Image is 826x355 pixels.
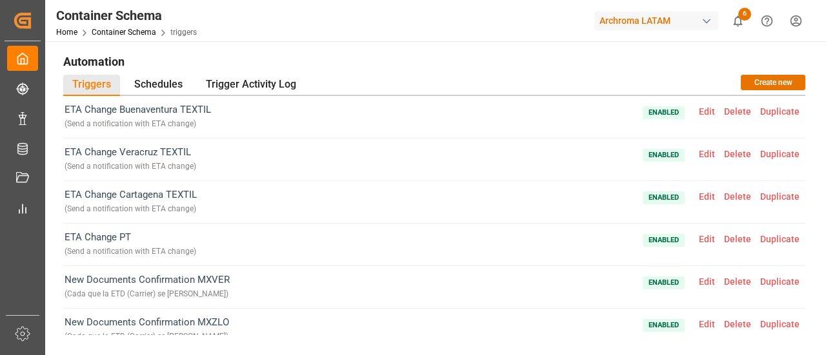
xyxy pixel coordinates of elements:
[738,8,751,21] span: 6
[756,276,804,287] span: Duplicate
[65,145,196,174] span: ETA Change Veracruz TEXTIL
[65,315,229,344] span: New Documents Confirmation MXZLO
[723,6,752,35] button: show 6 new notifications
[643,234,685,247] span: Enabled
[197,75,305,96] div: Trigger Activity Log
[756,191,804,202] span: Duplicate
[694,149,720,159] span: Edit
[65,117,211,131] div: ( Send a notification with ETA change )
[694,191,720,202] span: Edit
[125,75,192,96] div: Schedules
[694,106,720,117] span: Edit
[720,319,756,329] span: Delete
[92,28,156,37] a: Container Schema
[756,149,804,159] span: Duplicate
[594,8,723,33] button: Archroma LATAM
[65,187,197,216] span: ETA Change Cartagena TEXTIL
[65,102,211,131] span: ETA Change Buenaventura TEXTIL
[756,234,804,244] span: Duplicate
[65,202,197,216] div: ( Send a notification with ETA change )
[63,50,805,72] h1: Automation
[65,244,196,259] div: ( Send a notification with ETA change )
[65,329,229,344] div: ( Cada que la ETD (Carrier) se [PERSON_NAME] )
[756,106,804,117] span: Duplicate
[752,6,781,35] button: Help Center
[594,12,718,30] div: Archroma LATAM
[720,149,756,159] span: Delete
[643,319,685,332] span: Enabled
[65,230,196,259] span: ETA Change PT
[720,276,756,287] span: Delete
[756,319,804,329] span: Duplicate
[720,234,756,244] span: Delete
[694,319,720,329] span: Edit
[694,276,720,287] span: Edit
[56,28,77,37] a: Home
[643,276,685,289] span: Enabled
[65,273,230,302] span: New Documents Confirmation MXVER
[720,191,756,202] span: Delete
[643,191,685,204] span: Enabled
[643,106,685,119] span: Enabled
[63,75,120,96] div: Triggers
[65,287,230,302] div: ( Cada que la ETD (Carrier) se [PERSON_NAME] )
[65,159,196,174] div: ( Send a notification with ETA change )
[720,106,756,117] span: Delete
[741,75,805,90] button: Create new
[643,149,685,162] span: Enabled
[56,6,197,25] div: Container Schema
[694,234,720,244] span: Edit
